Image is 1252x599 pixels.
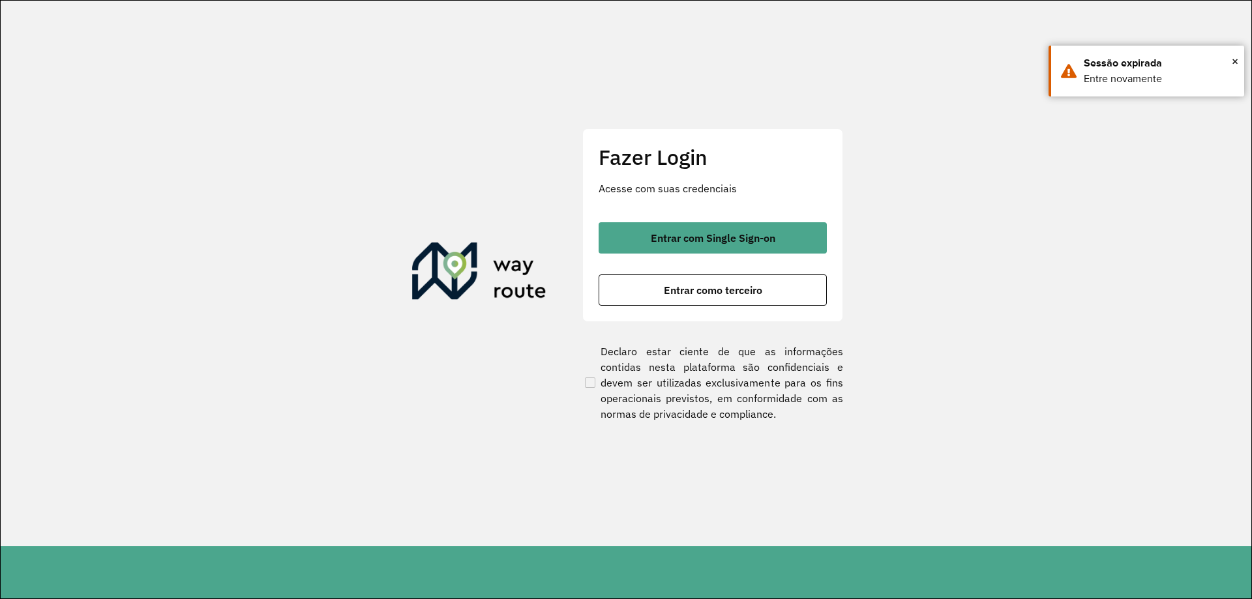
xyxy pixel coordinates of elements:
button: Close [1232,51,1238,71]
div: Sessão expirada [1084,55,1234,71]
label: Declaro estar ciente de que as informações contidas nesta plataforma são confidenciais e devem se... [582,343,843,422]
h2: Fazer Login [599,145,827,169]
span: Entrar com Single Sign-on [651,233,775,243]
button: button [599,274,827,306]
p: Acesse com suas credenciais [599,181,827,196]
span: × [1232,51,1238,71]
div: Entre novamente [1084,71,1234,87]
button: button [599,222,827,254]
span: Entrar como terceiro [664,285,762,295]
img: Roteirizador AmbevTech [412,242,546,305]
